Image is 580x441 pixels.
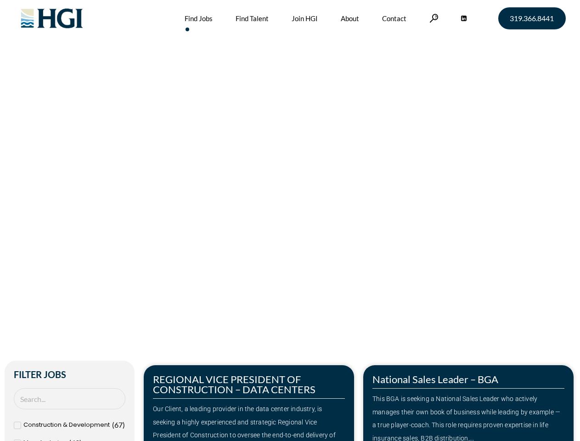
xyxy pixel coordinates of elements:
span: 319.366.8441 [510,15,554,22]
a: REGIONAL VICE PRESIDENT OF CONSTRUCTION – DATA CENTERS [153,373,315,396]
a: 319.366.8441 [498,7,566,29]
span: Jobs [56,185,70,194]
span: ) [123,420,125,429]
span: Construction & Development [23,418,110,432]
span: 67 [114,420,123,429]
h2: Filter Jobs [14,370,125,379]
span: » [33,185,70,194]
span: Next Move [171,142,306,173]
a: National Sales Leader – BGA [372,373,498,385]
span: Make Your [33,141,166,174]
a: Search [429,14,439,23]
a: Home [33,185,52,194]
span: ( [112,420,114,429]
input: Search Job [14,388,125,410]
